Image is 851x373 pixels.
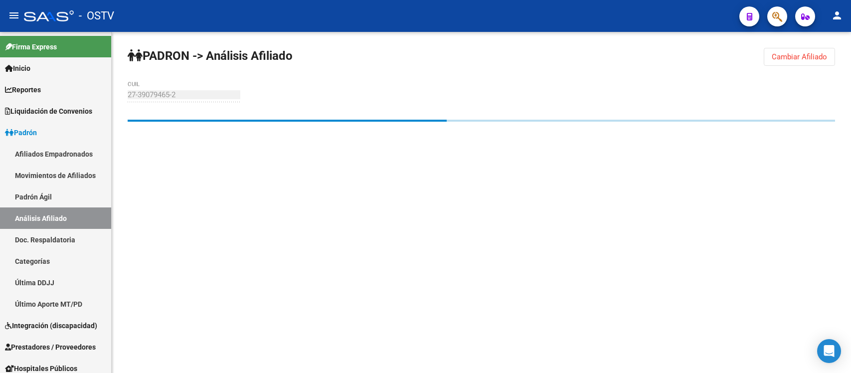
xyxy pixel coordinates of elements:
[5,84,41,95] span: Reportes
[5,342,96,353] span: Prestadores / Proveedores
[8,9,20,21] mat-icon: menu
[764,48,835,66] button: Cambiar Afiliado
[79,5,114,27] span: - OSTV
[817,339,841,363] div: Open Intercom Messenger
[5,41,57,52] span: Firma Express
[5,63,30,74] span: Inicio
[5,106,92,117] span: Liquidación de Convenios
[5,320,97,331] span: Integración (discapacidad)
[772,52,827,61] span: Cambiar Afiliado
[128,49,293,63] strong: PADRON -> Análisis Afiliado
[5,127,37,138] span: Padrón
[831,9,843,21] mat-icon: person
